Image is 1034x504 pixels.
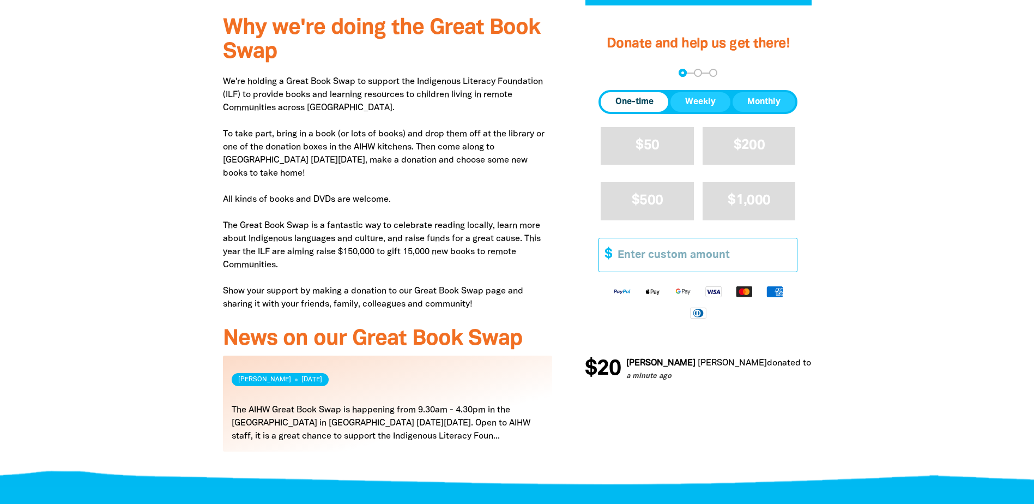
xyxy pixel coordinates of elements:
[728,194,770,207] span: $1,000
[668,285,698,298] img: Google Pay logo
[694,69,702,77] button: Navigate to step 2 of 3 to enter your details
[709,69,717,77] button: Navigate to step 3 of 3 to enter your payment details
[598,90,797,114] div: Donation frequency
[624,359,693,367] em: [PERSON_NAME]
[685,95,716,109] span: Weekly
[223,18,540,62] span: Why we're doing the Great Book Swap
[765,359,809,367] span: donated to
[583,358,619,380] span: $20
[703,182,796,220] button: $1,000
[585,352,811,387] div: Donation stream
[729,285,759,298] img: Mastercard logo
[809,359,908,367] a: AIHW's Great Book Swap
[610,238,797,271] input: Enter custom amount
[632,194,663,207] span: $500
[607,38,790,50] span: Donate and help us get there!
[615,95,654,109] span: One-time
[747,95,781,109] span: Monthly
[607,285,637,298] img: Paypal logo
[601,92,668,112] button: One-time
[759,285,790,298] img: American Express logo
[683,307,713,319] img: Diners Club logo
[624,371,908,382] p: a minute ago
[599,238,612,271] span: $
[223,75,553,311] p: We're holding a Great Book Swap to support the Indigenous Literacy Foundation (ILF) to provide bo...
[637,285,668,298] img: Apple Pay logo
[223,327,553,351] h3: News on our Great Book Swap
[679,69,687,77] button: Navigate to step 1 of 3 to enter your donation amount
[734,139,765,152] span: $200
[703,127,796,165] button: $200
[670,92,730,112] button: Weekly
[223,356,553,465] div: Paginated content
[601,127,694,165] button: $50
[733,92,795,112] button: Monthly
[598,277,797,327] div: Available payment methods
[698,285,729,298] img: Visa logo
[696,359,765,367] em: [PERSON_NAME]
[601,182,694,220] button: $500
[636,139,659,152] span: $50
